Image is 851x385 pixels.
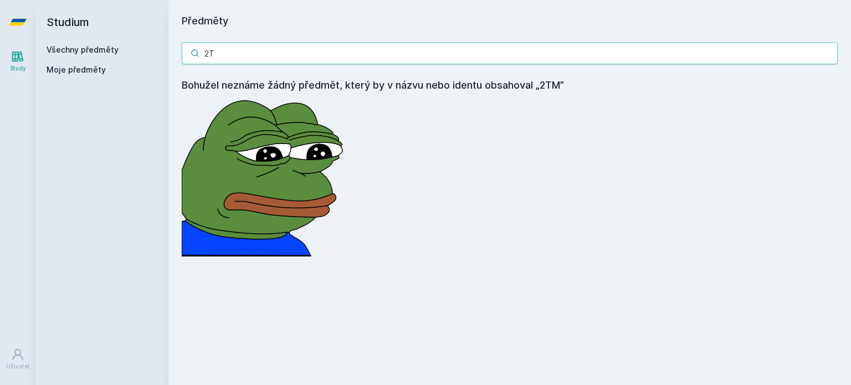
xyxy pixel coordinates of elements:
a: Uživatel [2,342,33,376]
a: Všechny předměty [47,45,119,54]
div: Uživatel [6,362,29,371]
h4: Bohužel neznáme žádný předmět, který by v názvu nebo identu obsahoval „2TM” [182,78,838,93]
a: Study [2,44,33,78]
div: Study [10,64,26,73]
h1: Předměty [182,13,838,29]
img: error_picture.png [182,93,348,256]
span: Moje předměty [47,64,106,75]
input: Název nebo ident předmětu… [182,42,838,64]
